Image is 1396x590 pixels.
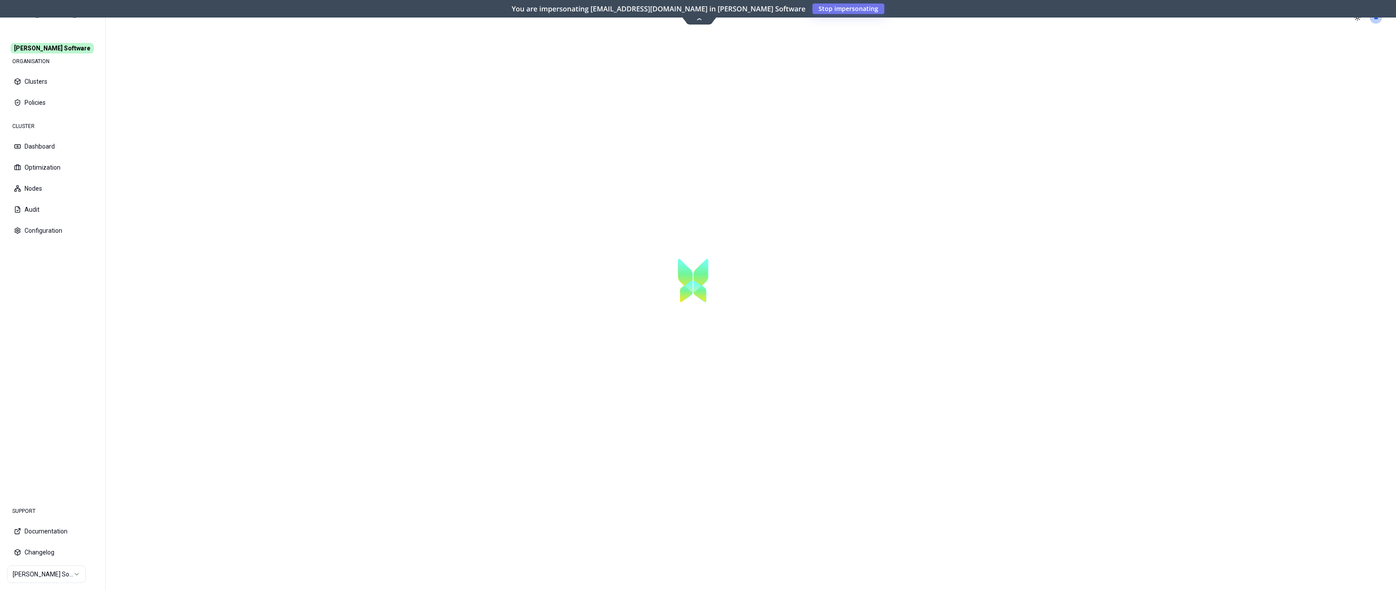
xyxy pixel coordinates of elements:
[7,522,98,541] button: Documentation
[7,72,98,91] button: Clusters
[7,137,98,156] button: Dashboard
[7,200,98,219] button: Audit
[7,543,98,562] button: Changelog
[7,158,98,177] button: Optimization
[11,43,94,53] span: [PERSON_NAME] Software
[7,179,98,198] button: Nodes
[7,53,98,70] div: ORGANISATION
[7,502,98,520] div: SUPPORT
[7,221,98,240] button: Configuration
[7,117,98,135] div: CLUSTER
[7,93,98,112] button: Policies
